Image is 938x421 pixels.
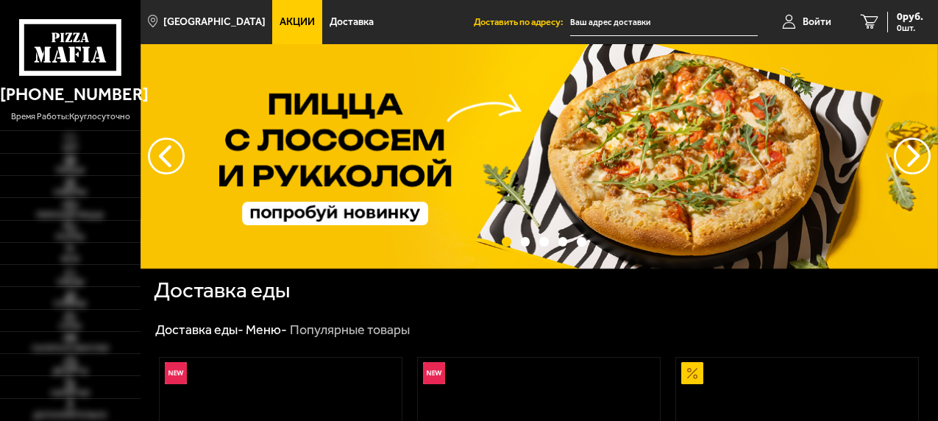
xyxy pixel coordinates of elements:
button: точки переключения [558,237,568,247]
span: [GEOGRAPHIC_DATA] [163,17,266,27]
a: Меню- [246,322,287,338]
span: 0 руб. [897,12,923,22]
span: 0 шт. [897,24,923,32]
a: Доставка еды- [155,322,244,338]
span: Войти [803,17,831,27]
input: Ваш адрес доставки [570,9,758,36]
span: Доставка [330,17,374,27]
img: Акционный [681,362,703,384]
h1: Доставка еды [154,280,290,302]
button: точки переключения [521,237,530,247]
button: предыдущий [894,138,931,174]
img: Новинка [165,362,187,384]
span: Акции [280,17,315,27]
button: следующий [148,138,185,174]
img: Новинка [423,362,445,384]
span: Доставить по адресу: [474,18,570,27]
button: точки переключения [502,237,511,247]
button: точки переключения [539,237,549,247]
div: Популярные товары [290,322,410,339]
button: точки переключения [577,237,586,247]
